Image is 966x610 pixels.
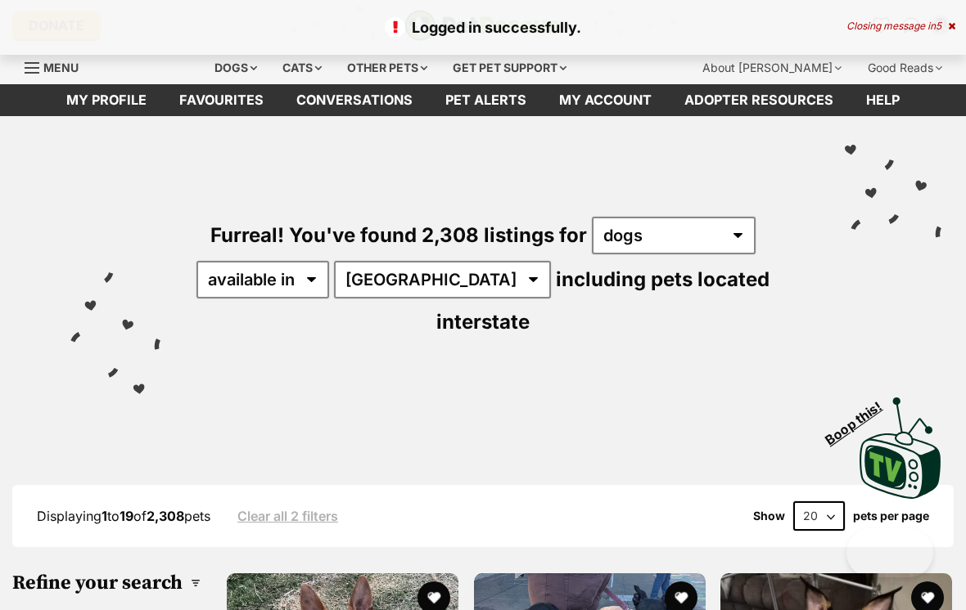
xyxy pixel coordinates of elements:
[120,508,133,524] strong: 19
[163,84,280,116] a: Favourites
[823,388,898,447] span: Boop this!
[691,52,853,84] div: About [PERSON_NAME]
[210,223,587,247] span: Furreal! You've found 2,308 listings for
[336,52,439,84] div: Other pets
[102,508,107,524] strong: 1
[543,84,668,116] a: My account
[37,508,210,524] span: Displaying to of pets
[429,84,543,116] a: Pet alerts
[237,509,338,523] a: Clear all 2 filters
[43,61,79,74] span: Menu
[441,52,578,84] div: Get pet support
[853,509,929,523] label: pets per page
[25,52,90,81] a: Menu
[860,383,941,502] a: Boop this!
[936,20,941,32] span: 5
[16,16,950,38] p: Logged in successfully.
[280,84,429,116] a: conversations
[668,84,850,116] a: Adopter resources
[436,267,770,334] span: including pets located interstate
[271,52,333,84] div: Cats
[850,84,916,116] a: Help
[856,52,954,84] div: Good Reads
[147,508,184,524] strong: 2,308
[50,84,163,116] a: My profile
[846,20,955,32] div: Closing message in
[846,528,933,577] iframe: Help Scout Beacon - Open
[12,572,201,594] h3: Refine your search
[203,52,269,84] div: Dogs
[860,397,941,499] img: PetRescue TV logo
[753,509,785,523] span: Show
